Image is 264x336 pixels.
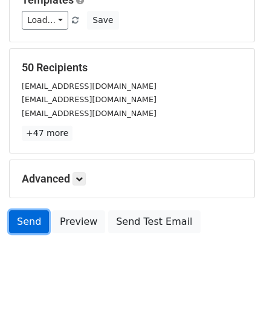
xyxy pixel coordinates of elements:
[204,278,264,336] iframe: Chat Widget
[22,109,156,118] small: [EMAIL_ADDRESS][DOMAIN_NAME]
[22,95,156,104] small: [EMAIL_ADDRESS][DOMAIN_NAME]
[22,82,156,91] small: [EMAIL_ADDRESS][DOMAIN_NAME]
[9,210,49,233] a: Send
[108,210,200,233] a: Send Test Email
[22,172,242,186] h5: Advanced
[22,11,68,30] a: Load...
[22,126,72,141] a: +47 more
[87,11,118,30] button: Save
[52,210,105,233] a: Preview
[22,61,242,74] h5: 50 Recipients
